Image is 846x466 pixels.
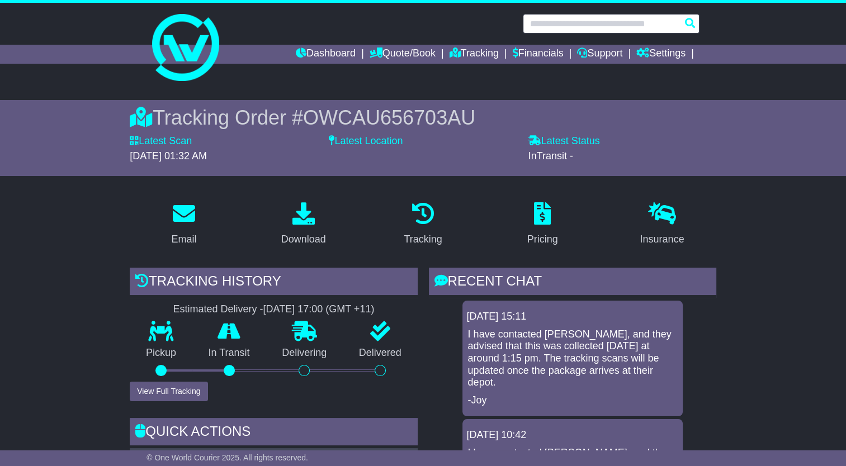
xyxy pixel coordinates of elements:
a: Tracking [396,198,449,251]
span: [DATE] 01:32 AM [130,150,207,161]
div: Download [281,232,326,247]
div: RECENT CHAT [429,268,716,298]
label: Latest Status [528,135,600,148]
a: Quote/Book [370,45,436,64]
div: Quick Actions [130,418,417,448]
p: In Transit [192,347,266,359]
p: Delivering [266,347,343,359]
p: Delivered [343,347,418,359]
a: Download [274,198,333,251]
a: Financials [513,45,564,64]
div: Email [172,232,197,247]
span: © One World Courier 2025. All rights reserved. [146,453,308,462]
a: Tracking [450,45,499,64]
p: -Joy [468,394,677,407]
a: Support [577,45,622,64]
div: Tracking Order # [130,106,716,130]
div: Insurance [640,232,684,247]
span: OWCAU656703AU [303,106,475,129]
a: Pricing [520,198,565,251]
div: Tracking history [130,268,417,298]
a: Settings [636,45,686,64]
span: InTransit - [528,150,573,161]
a: Dashboard [296,45,356,64]
div: [DATE] 10:42 [467,429,678,441]
label: Latest Scan [130,135,192,148]
div: [DATE] 17:00 (GMT +11) [263,303,374,316]
div: Tracking [404,232,442,247]
a: Email [164,198,204,251]
button: View Full Tracking [130,382,207,401]
div: [DATE] 15:11 [467,311,678,323]
p: I have contacted [PERSON_NAME], and they advised that this was collected [DATE] at around 1:15 pm... [468,329,677,389]
label: Latest Location [329,135,403,148]
p: Pickup [130,347,192,359]
a: Insurance [632,198,691,251]
div: Pricing [527,232,558,247]
div: Estimated Delivery - [130,303,417,316]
